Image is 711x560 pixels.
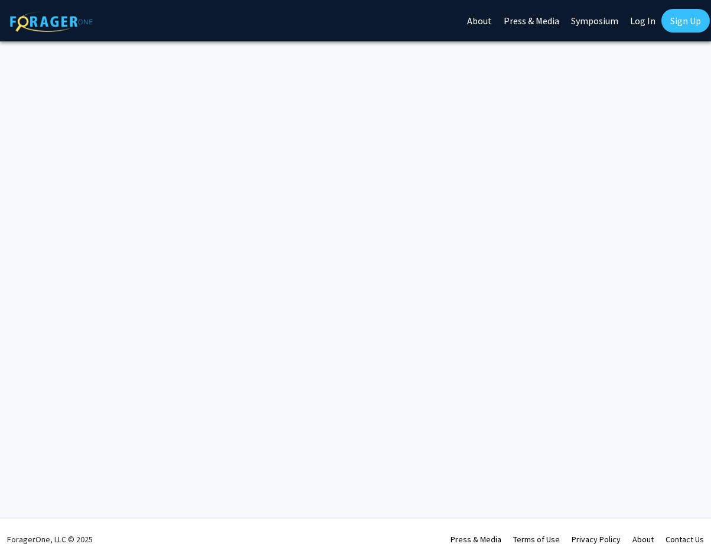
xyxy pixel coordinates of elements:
a: Contact Us [666,534,704,545]
a: Sign Up [661,9,710,33]
a: Press & Media [451,534,501,545]
img: ForagerOne Logo [10,11,93,32]
a: About [632,534,654,545]
div: ForagerOne, LLC © 2025 [7,519,93,560]
a: Privacy Policy [572,534,621,545]
a: Terms of Use [513,534,560,545]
